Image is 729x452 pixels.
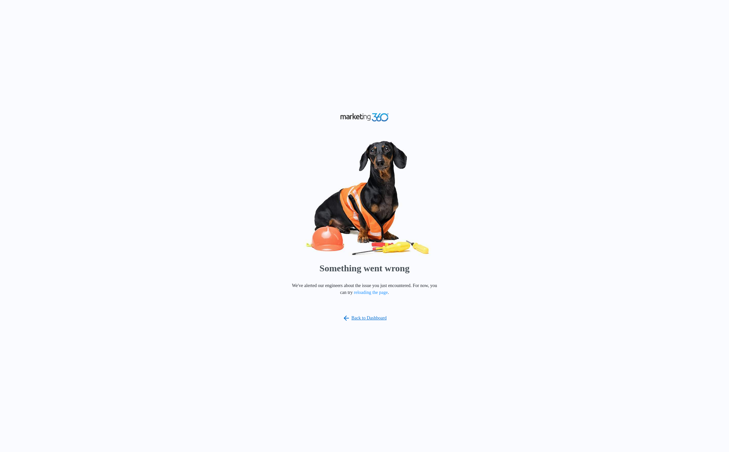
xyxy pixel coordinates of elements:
a: Back to Dashboard [342,314,387,322]
img: Marketing 360 Logo [340,112,389,123]
h1: Something went wrong [319,262,410,275]
button: reloading the page [354,290,388,295]
img: Sad Dog [266,137,463,259]
p: We've alerted our engineers about the issue you just encountered. For now, you can try . [291,282,438,296]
